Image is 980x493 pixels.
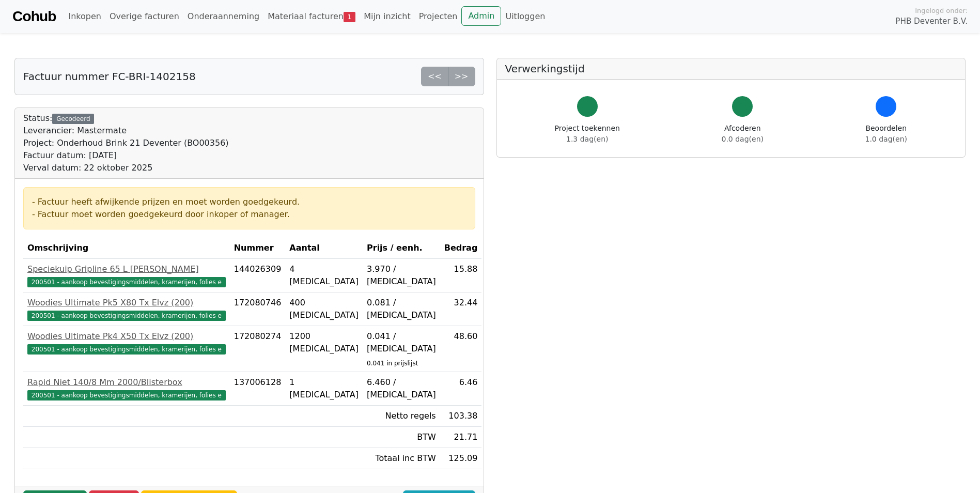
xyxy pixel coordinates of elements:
a: Woodies Ultimate Pk5 X80 Tx Elvz (200)200501 - aankoop bevestigingsmiddelen, kramerijen, folies e [27,297,226,321]
span: 1.3 dag(en) [566,135,608,143]
td: Netto regels [363,406,440,427]
span: 1.0 dag(en) [865,135,907,143]
div: - Factuur moet worden goedgekeurd door inkoper of manager. [32,208,466,221]
div: 1 [MEDICAL_DATA] [289,376,359,401]
a: Overige facturen [105,6,183,27]
td: 15.88 [440,259,482,292]
td: 48.60 [440,326,482,372]
a: Cohub [12,4,56,29]
div: 0.041 / [MEDICAL_DATA] [367,330,436,355]
div: Status: [23,112,229,174]
span: 0.0 dag(en) [722,135,764,143]
a: Rapid Niet 140/8 Mm 2000/Blisterbox200501 - aankoop bevestigingsmiddelen, kramerijen, folies e [27,376,226,401]
th: Bedrag [440,238,482,259]
td: 137006128 [230,372,286,406]
td: 144026309 [230,259,286,292]
sub: 0.041 in prijslijst [367,360,418,367]
th: Aantal [285,238,363,259]
span: 200501 - aankoop bevestigingsmiddelen, kramerijen, folies e [27,344,226,355]
div: Beoordelen [865,123,907,145]
span: PHB Deventer B.V. [895,16,968,27]
td: 172080746 [230,292,286,326]
th: Prijs / eenh. [363,238,440,259]
div: 1200 [MEDICAL_DATA] [289,330,359,355]
div: Afcoderen [722,123,764,145]
div: 400 [MEDICAL_DATA] [289,297,359,321]
span: 200501 - aankoop bevestigingsmiddelen, kramerijen, folies e [27,390,226,400]
div: Project: Onderhoud Brink 21 Deventer (BO00356) [23,137,229,149]
div: Project toekennen [555,123,620,145]
td: 125.09 [440,448,482,469]
div: 4 [MEDICAL_DATA] [289,263,359,288]
div: 3.970 / [MEDICAL_DATA] [367,263,436,288]
div: Woodies Ultimate Pk5 X80 Tx Elvz (200) [27,297,226,309]
td: Totaal inc BTW [363,448,440,469]
a: Woodies Ultimate Pk4 X50 Tx Elvz (200)200501 - aankoop bevestigingsmiddelen, kramerijen, folies e [27,330,226,355]
td: 103.38 [440,406,482,427]
div: Verval datum: 22 oktober 2025 [23,162,229,174]
div: Rapid Niet 140/8 Mm 2000/Blisterbox [27,376,226,389]
a: Mijn inzicht [360,6,415,27]
td: 6.46 [440,372,482,406]
a: Projecten [415,6,462,27]
td: BTW [363,427,440,448]
a: Onderaanneming [183,6,263,27]
span: 200501 - aankoop bevestigingsmiddelen, kramerijen, folies e [27,277,226,287]
a: Uitloggen [501,6,549,27]
td: 21.71 [440,427,482,448]
div: - Factuur heeft afwijkende prijzen en moet worden goedgekeurd. [32,196,466,208]
a: Inkopen [64,6,105,27]
td: 32.44 [440,292,482,326]
h5: Verwerkingstijd [505,63,957,75]
span: Ingelogd onder: [915,6,968,16]
div: Speciekuip Gripline 65 L [PERSON_NAME] [27,263,226,275]
a: Admin [461,6,501,26]
h5: Factuur nummer FC-BRI-1402158 [23,70,196,83]
a: Materiaal facturen1 [263,6,360,27]
div: Factuur datum: [DATE] [23,149,229,162]
div: Leverancier: Mastermate [23,125,229,137]
div: 0.081 / [MEDICAL_DATA] [367,297,436,321]
th: Nummer [230,238,286,259]
a: Speciekuip Gripline 65 L [PERSON_NAME]200501 - aankoop bevestigingsmiddelen, kramerijen, folies e [27,263,226,288]
th: Omschrijving [23,238,230,259]
td: 172080274 [230,326,286,372]
div: Gecodeerd [52,114,94,124]
div: 6.460 / [MEDICAL_DATA] [367,376,436,401]
span: 200501 - aankoop bevestigingsmiddelen, kramerijen, folies e [27,311,226,321]
div: Woodies Ultimate Pk4 X50 Tx Elvz (200) [27,330,226,343]
span: 1 [344,12,355,22]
